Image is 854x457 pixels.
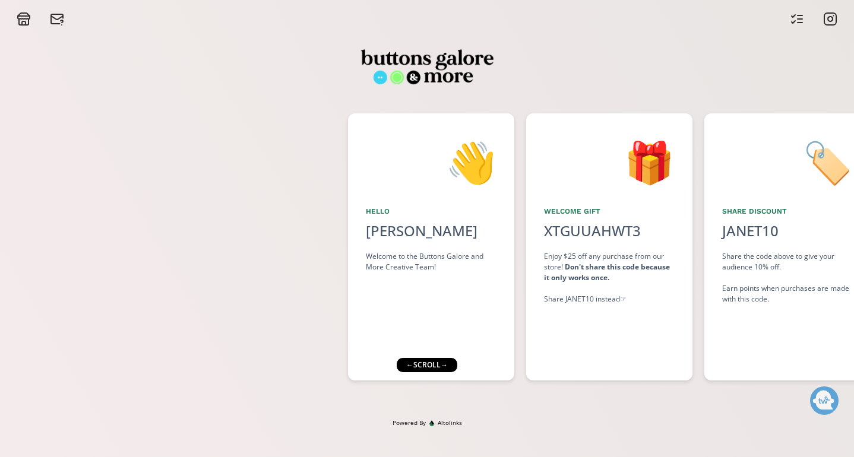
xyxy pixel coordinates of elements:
div: [PERSON_NAME] [366,220,496,242]
span: Altolinks [438,418,462,427]
div: Share Discount [722,206,853,217]
div: 🎁 [544,131,675,192]
div: Welcome to the Buttons Galore and More Creative Team! [366,251,496,272]
div: Enjoy $25 off any purchase from our store! Share JANET10 instead ☞ [544,251,675,304]
div: ← scroll → [397,358,457,372]
span: Powered By [393,418,426,427]
div: 🏷️ [722,131,853,192]
div: Welcome Gift [544,206,675,217]
div: Share the code above to give your audience 10% off. Earn points when purchases are made with this... [722,251,853,304]
img: XFbbDcg9JjGf [358,37,496,96]
strong: Don't share this code because it only works once. [544,262,670,283]
div: JANET10 [722,220,779,242]
img: favicon-32x32.png [429,420,435,426]
div: Hello [366,206,496,217]
div: XTGUUAHWT3 [537,220,648,242]
div: 👋 [366,131,496,192]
